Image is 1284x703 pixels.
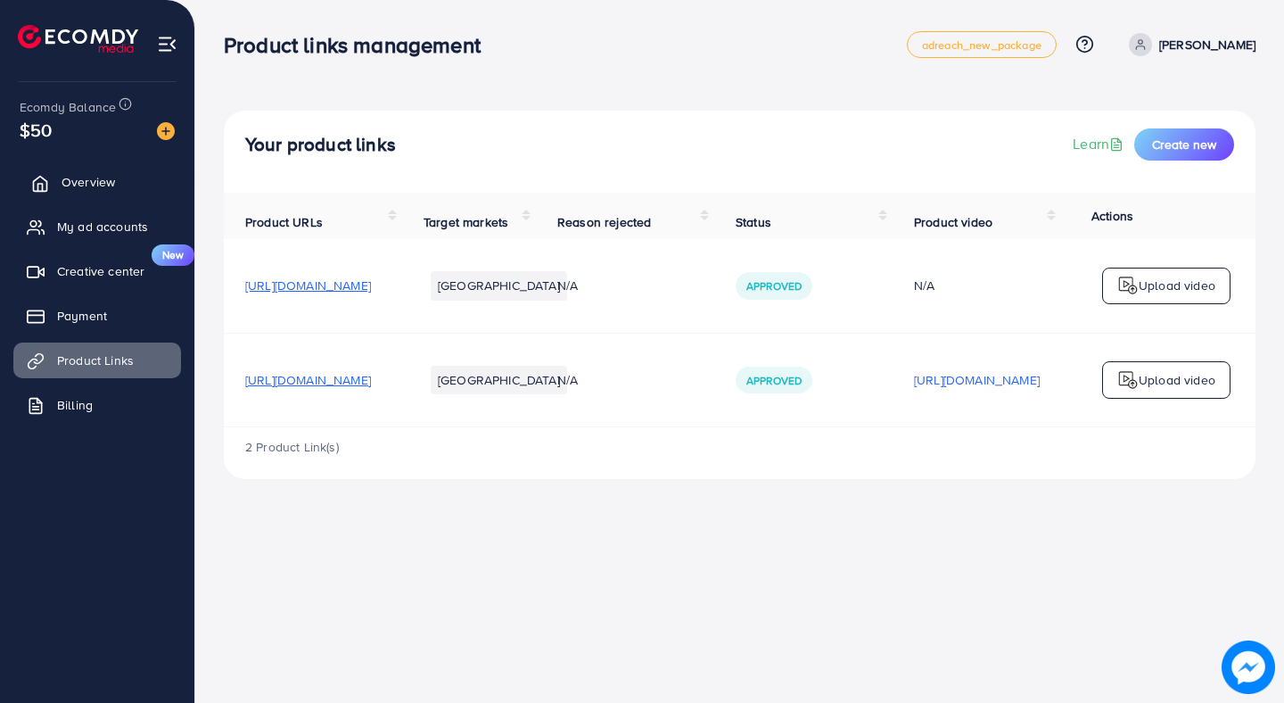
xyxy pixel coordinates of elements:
span: [URL][DOMAIN_NAME] [245,371,371,389]
div: N/A [914,277,1040,294]
p: [URL][DOMAIN_NAME] [914,369,1040,391]
span: Actions [1091,207,1133,225]
span: Approved [746,278,802,294]
a: Billing [13,387,181,423]
img: logo [18,25,138,53]
img: image [157,122,175,140]
img: logo [1117,275,1139,296]
span: New [152,244,194,266]
a: Learn [1073,134,1127,154]
li: [GEOGRAPHIC_DATA] [431,271,567,300]
a: Creative centerNew [13,253,181,289]
span: Product Links [57,351,134,369]
p: Upload video [1139,275,1215,296]
span: 2 Product Link(s) [245,438,339,456]
span: Reason rejected [557,213,651,231]
a: adreach_new_package [907,31,1057,58]
span: Creative center [57,262,144,280]
span: Payment [57,307,107,325]
span: Status [736,213,771,231]
img: menu [157,34,177,54]
span: Target markets [424,213,508,231]
a: My ad accounts [13,209,181,244]
span: Product video [914,213,992,231]
a: [PERSON_NAME] [1122,33,1255,56]
span: adreach_new_package [922,39,1041,51]
li: [GEOGRAPHIC_DATA] [431,366,567,394]
span: N/A [557,277,578,294]
img: logo [1117,369,1139,391]
button: Create new [1134,128,1234,161]
span: My ad accounts [57,218,148,236]
img: image [1222,641,1275,694]
p: Upload video [1139,369,1215,391]
span: Approved [746,373,802,388]
h3: Product links management [224,32,495,58]
a: Overview [13,164,181,200]
span: Product URLs [245,213,323,231]
span: [URL][DOMAIN_NAME] [245,277,371,294]
a: Payment [13,298,181,334]
span: Create new [1152,136,1216,153]
span: Ecomdy Balance [20,98,116,116]
span: N/A [557,371,578,389]
a: Product Links [13,343,181,378]
span: Overview [62,173,115,191]
span: Billing [57,396,93,414]
p: [PERSON_NAME] [1159,34,1255,55]
span: $50 [20,117,52,143]
h4: Your product links [245,134,396,156]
